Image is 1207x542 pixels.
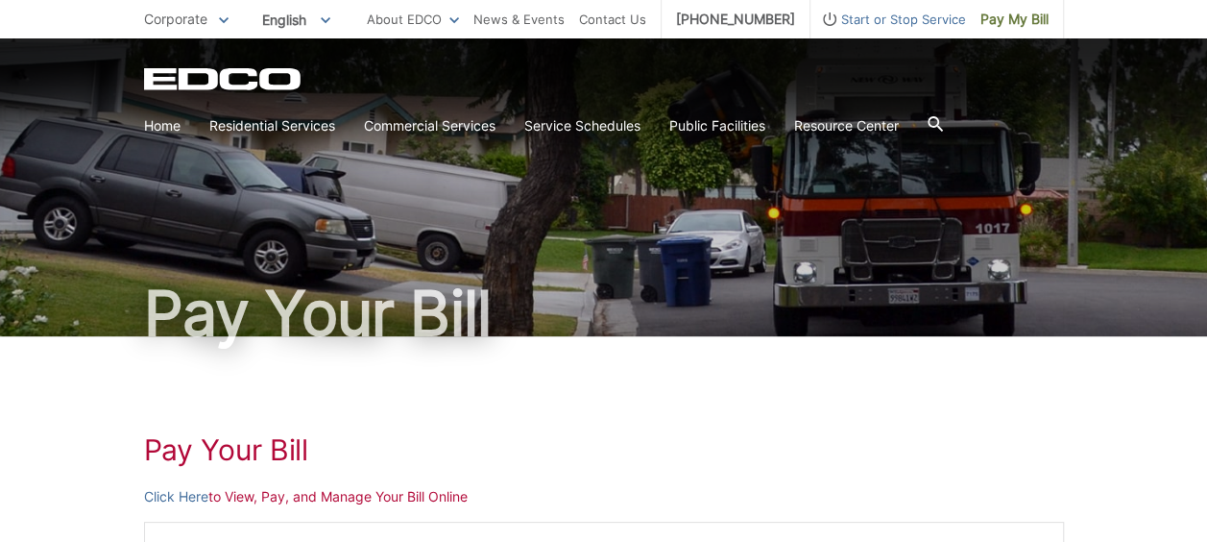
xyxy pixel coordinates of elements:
[209,115,335,136] a: Residential Services
[144,283,1064,344] h1: Pay Your Bill
[144,486,208,507] a: Click Here
[473,9,565,30] a: News & Events
[144,11,207,27] span: Corporate
[524,115,640,136] a: Service Schedules
[144,432,1064,467] h1: Pay Your Bill
[248,4,345,36] span: English
[144,115,181,136] a: Home
[579,9,646,30] a: Contact Us
[794,115,899,136] a: Resource Center
[144,486,1064,507] p: to View, Pay, and Manage Your Bill Online
[669,115,765,136] a: Public Facilities
[144,67,303,90] a: EDCD logo. Return to the homepage.
[364,115,495,136] a: Commercial Services
[367,9,459,30] a: About EDCO
[980,9,1049,30] span: Pay My Bill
